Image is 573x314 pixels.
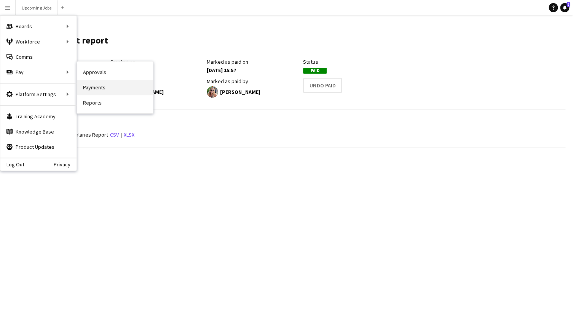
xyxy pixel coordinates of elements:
div: Status [303,58,396,65]
div: Marked as paid by [207,78,300,85]
a: Comms [0,49,77,64]
button: Upcoming Jobs [16,0,58,15]
a: Knowledge Base [0,124,77,139]
div: [DATE] 15:57 [207,67,300,74]
a: xlsx [124,131,134,138]
a: Training Academy [0,109,77,124]
div: Pay [0,64,77,80]
button: Undo Paid [303,78,342,93]
a: Privacy [54,161,77,167]
a: csv [110,131,119,138]
div: Marked as paid on [207,58,300,65]
div: [PERSON_NAME] [207,86,300,98]
a: Payments [77,80,153,95]
div: Workforce [0,34,77,49]
a: Approvals [77,64,153,80]
div: [PERSON_NAME] [110,86,203,98]
h3: Reports [13,118,565,124]
span: 2 [567,2,570,7]
div: | [13,130,565,140]
div: Created by [110,78,203,85]
div: Platform Settings [0,87,77,102]
div: Boards [0,19,77,34]
a: 2 [560,3,569,12]
a: Reports [77,95,153,110]
a: Product Updates [0,139,77,155]
span: Paid [303,68,327,74]
div: Created on [110,58,203,65]
div: [DATE] 15:57 [110,67,203,74]
a: Log Out [0,161,24,167]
